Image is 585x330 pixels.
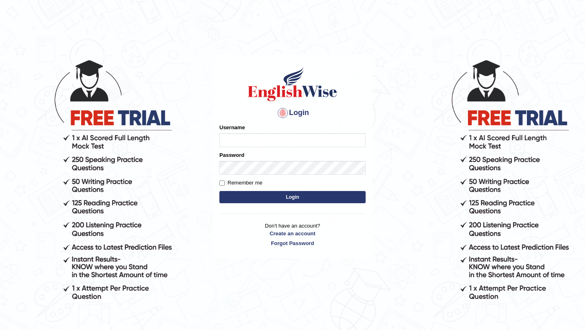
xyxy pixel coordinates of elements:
[219,180,225,186] input: Remember me
[219,230,366,237] a: Create an account
[219,106,366,119] h4: Login
[219,239,366,247] a: Forgot Password
[219,222,366,247] p: Don't have an account?
[219,124,245,131] label: Username
[219,191,366,203] button: Login
[246,66,339,102] img: Logo of English Wise sign in for intelligent practice with AI
[219,179,262,187] label: Remember me
[219,151,244,159] label: Password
